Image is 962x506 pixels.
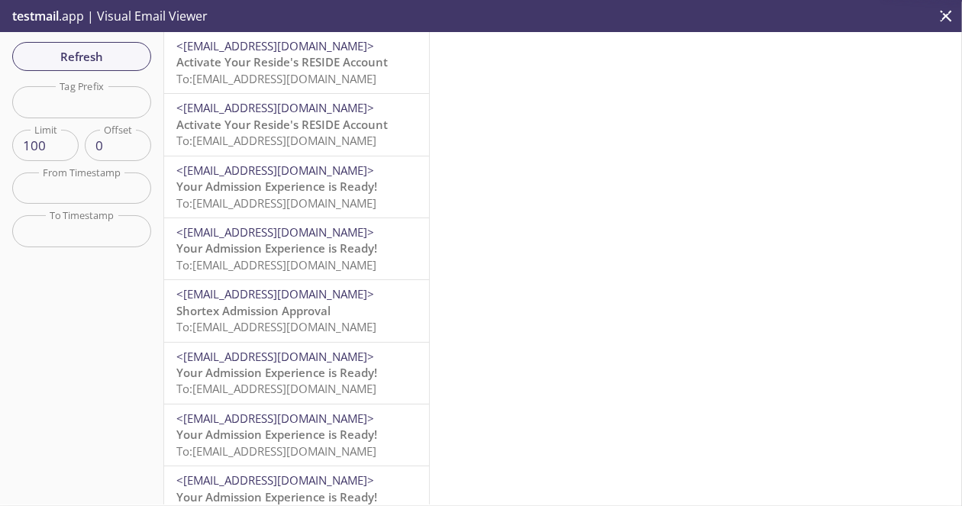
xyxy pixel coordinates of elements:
span: Your Admission Experience is Ready! [176,179,377,194]
span: Refresh [24,47,139,66]
span: <[EMAIL_ADDRESS][DOMAIN_NAME]> [176,100,374,115]
div: <[EMAIL_ADDRESS][DOMAIN_NAME]>Shortex Admission ApprovalTo:[EMAIL_ADDRESS][DOMAIN_NAME] [164,280,429,341]
span: <[EMAIL_ADDRESS][DOMAIN_NAME]> [176,38,374,53]
span: <[EMAIL_ADDRESS][DOMAIN_NAME]> [176,472,374,488]
span: To: [EMAIL_ADDRESS][DOMAIN_NAME] [176,257,376,272]
div: <[EMAIL_ADDRESS][DOMAIN_NAME]>Activate Your Reside's RESIDE AccountTo:[EMAIL_ADDRESS][DOMAIN_NAME] [164,32,429,93]
span: <[EMAIL_ADDRESS][DOMAIN_NAME]> [176,349,374,364]
span: Activate Your Reside's RESIDE Account [176,54,388,69]
button: Refresh [12,42,151,71]
span: <[EMAIL_ADDRESS][DOMAIN_NAME]> [176,224,374,240]
span: Shortex Admission Approval [176,303,331,318]
span: Your Admission Experience is Ready! [176,365,377,380]
div: <[EMAIL_ADDRESS][DOMAIN_NAME]>Your Admission Experience is Ready!To:[EMAIL_ADDRESS][DOMAIN_NAME] [164,156,429,218]
span: Activate Your Reside's RESIDE Account [176,117,388,132]
span: <[EMAIL_ADDRESS][DOMAIN_NAME]> [176,411,374,426]
span: To: [EMAIL_ADDRESS][DOMAIN_NAME] [176,133,376,148]
span: To: [EMAIL_ADDRESS][DOMAIN_NAME] [176,319,376,334]
span: testmail [12,8,59,24]
div: <[EMAIL_ADDRESS][DOMAIN_NAME]>Activate Your Reside's RESIDE AccountTo:[EMAIL_ADDRESS][DOMAIN_NAME] [164,94,429,155]
span: Your Admission Experience is Ready! [176,489,377,504]
div: <[EMAIL_ADDRESS][DOMAIN_NAME]>Your Admission Experience is Ready!To:[EMAIL_ADDRESS][DOMAIN_NAME] [164,343,429,404]
span: <[EMAIL_ADDRESS][DOMAIN_NAME]> [176,286,374,301]
span: Your Admission Experience is Ready! [176,427,377,442]
div: <[EMAIL_ADDRESS][DOMAIN_NAME]>Your Admission Experience is Ready!To:[EMAIL_ADDRESS][DOMAIN_NAME] [164,404,429,466]
div: <[EMAIL_ADDRESS][DOMAIN_NAME]>Your Admission Experience is Ready!To:[EMAIL_ADDRESS][DOMAIN_NAME] [164,218,429,279]
span: To: [EMAIL_ADDRESS][DOMAIN_NAME] [176,195,376,211]
span: To: [EMAIL_ADDRESS][DOMAIN_NAME] [176,443,376,459]
span: <[EMAIL_ADDRESS][DOMAIN_NAME]> [176,163,374,178]
span: Your Admission Experience is Ready! [176,240,377,256]
span: To: [EMAIL_ADDRESS][DOMAIN_NAME] [176,71,376,86]
span: To: [EMAIL_ADDRESS][DOMAIN_NAME] [176,381,376,396]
